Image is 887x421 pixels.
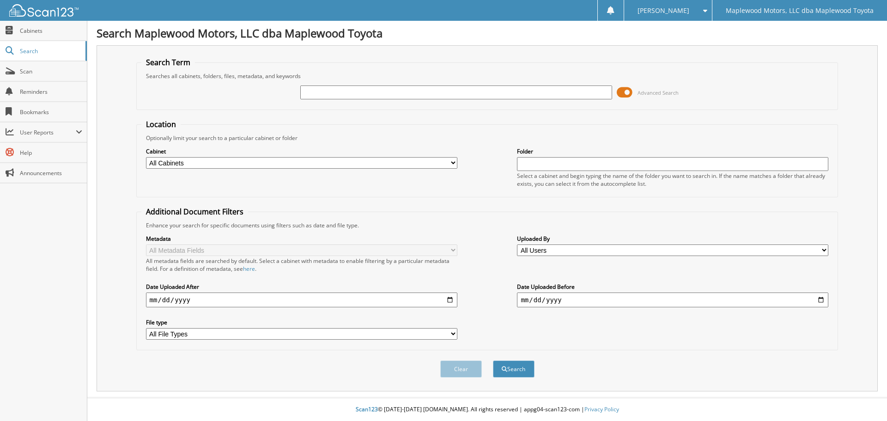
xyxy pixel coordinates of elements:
span: Advanced Search [638,89,679,96]
div: © [DATE]-[DATE] [DOMAIN_NAME]. All rights reserved | appg04-scan123-com | [87,398,887,421]
span: Search [20,47,81,55]
span: Cabinets [20,27,82,35]
span: Bookmarks [20,108,82,116]
button: Search [493,360,535,378]
span: Scan [20,67,82,75]
label: File type [146,318,457,326]
legend: Location [141,119,181,129]
span: Help [20,149,82,157]
span: User Reports [20,128,76,136]
label: Cabinet [146,147,457,155]
img: scan123-logo-white.svg [9,4,79,17]
span: Announcements [20,169,82,177]
span: Reminders [20,88,82,96]
input: end [517,293,828,307]
label: Date Uploaded Before [517,283,828,291]
input: start [146,293,457,307]
label: Metadata [146,235,457,243]
a: Privacy Policy [584,405,619,413]
label: Uploaded By [517,235,828,243]
div: Optionally limit your search to a particular cabinet or folder [141,134,833,142]
legend: Additional Document Filters [141,207,248,217]
div: Searches all cabinets, folders, files, metadata, and keywords [141,72,833,80]
button: Clear [440,360,482,378]
a: here [243,265,255,273]
label: Date Uploaded After [146,283,457,291]
span: Maplewood Motors, LLC dba Maplewood Toyota [726,8,874,13]
legend: Search Term [141,57,195,67]
span: Scan123 [356,405,378,413]
h1: Search Maplewood Motors, LLC dba Maplewood Toyota [97,25,878,41]
div: All metadata fields are searched by default. Select a cabinet with metadata to enable filtering b... [146,257,457,273]
span: [PERSON_NAME] [638,8,689,13]
label: Folder [517,147,828,155]
div: Select a cabinet and begin typing the name of the folder you want to search in. If the name match... [517,172,828,188]
div: Enhance your search for specific documents using filters such as date and file type. [141,221,833,229]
